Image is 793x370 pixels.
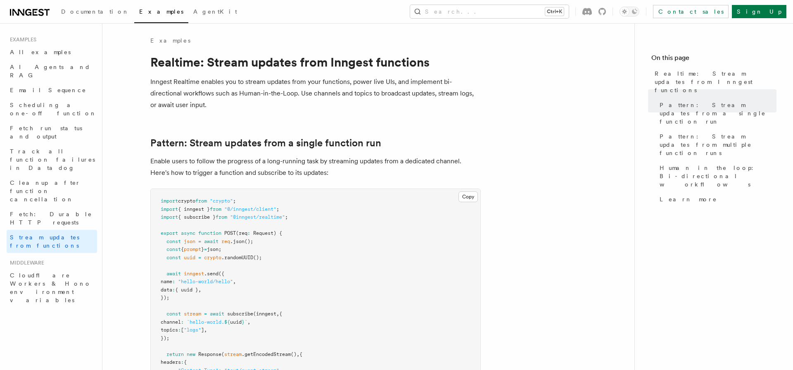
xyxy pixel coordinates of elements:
[139,8,183,15] span: Examples
[242,351,291,357] span: .getEncodedStream
[253,311,276,317] span: (inngest
[10,64,90,79] span: AI Agents and RAG
[161,230,178,236] span: export
[273,230,282,236] span: ) {
[150,137,381,149] a: Pattern: Stream updates from a single function run
[653,5,729,18] a: Contact sales
[7,45,97,60] a: All examples
[656,160,776,192] a: Human in the loop: Bi-directional workflows
[221,351,224,357] span: (
[233,279,236,284] span: ,
[204,271,218,277] span: .send
[172,287,175,293] span: :
[150,36,190,45] a: Examples
[291,351,297,357] span: ()
[7,230,97,253] a: Stream updates from functions
[204,246,207,252] span: =
[210,198,233,204] span: "crypto"
[285,214,288,220] span: ;
[245,239,253,244] span: ();
[218,271,224,277] span: ({
[161,287,172,293] span: data
[178,206,210,212] span: { inngest }
[184,239,195,244] span: json
[656,129,776,160] a: Pattern: Stream updates from multiple function runs
[10,102,97,117] span: Scheduling a one-off function
[7,60,97,83] a: AI Agents and RAG
[210,311,224,317] span: await
[620,7,639,17] button: Toggle dark mode
[651,53,776,66] h4: On this page
[61,8,129,15] span: Documentation
[204,311,207,317] span: =
[187,351,195,357] span: new
[172,279,175,284] span: :
[253,230,273,236] span: Request
[198,239,201,244] span: =
[10,49,71,55] span: All examples
[207,246,221,252] span: json;
[161,214,178,220] span: import
[181,319,184,325] span: :
[224,230,236,236] span: POST
[224,206,276,212] span: "@/inngest/client"
[227,311,253,317] span: subscribe
[134,2,188,23] a: Examples
[204,239,218,244] span: await
[150,55,481,69] h1: Realtime: Stream updates from Inngest functions
[56,2,134,22] a: Documentation
[184,255,195,260] span: uuid
[224,351,242,357] span: stream
[276,311,279,317] span: ,
[193,8,237,15] span: AgentKit
[201,327,204,333] span: ]
[166,246,181,252] span: const
[230,239,245,244] span: .json
[7,144,97,175] a: Track all function failures in Datadog
[161,279,172,284] span: name
[224,319,230,325] span: ${
[253,255,262,260] span: ();
[161,335,169,341] span: });
[242,319,245,325] span: }
[7,207,97,230] a: Fetch: Durable HTTP requests
[660,132,776,157] span: Pattern: Stream updates from multiple function runs
[10,272,91,303] span: Cloudflare Workers & Hono environment variables
[7,83,97,98] a: Email Sequence
[247,230,250,236] span: :
[221,239,230,244] span: req
[161,359,181,365] span: headers
[204,255,221,260] span: crypto
[10,179,81,203] span: Cleanup after function cancellation
[184,311,201,317] span: stream
[7,121,97,144] a: Fetch run status and output
[198,255,201,260] span: =
[150,76,481,111] p: Inngest Realtime enables you to stream updates from your functions, power live UIs, and implement...
[178,214,216,220] span: { subscribe }
[299,351,302,357] span: {
[660,101,776,126] span: Pattern: Stream updates from a single function run
[230,319,242,325] span: uuid
[10,234,79,249] span: Stream updates from functions
[233,198,236,204] span: ;
[7,98,97,121] a: Scheduling a one-off function
[184,271,204,277] span: inngest
[276,206,279,212] span: ;
[198,230,221,236] span: function
[230,214,285,220] span: "@inngest/realtime"
[178,327,181,333] span: :
[178,279,233,284] span: "hello-world/hello"
[184,246,201,252] span: prompt
[10,125,82,140] span: Fetch run status and output
[7,175,97,207] a: Cleanup after function cancellation
[545,7,564,16] kbd: Ctrl+K
[175,287,198,293] span: { uuid }
[166,311,181,317] span: const
[161,319,181,325] span: channel
[184,359,187,365] span: {
[247,319,250,325] span: ,
[181,359,184,365] span: :
[236,230,247,236] span: (req
[10,148,95,171] span: Track all function failures in Datadog
[10,211,92,226] span: Fetch: Durable HTTP requests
